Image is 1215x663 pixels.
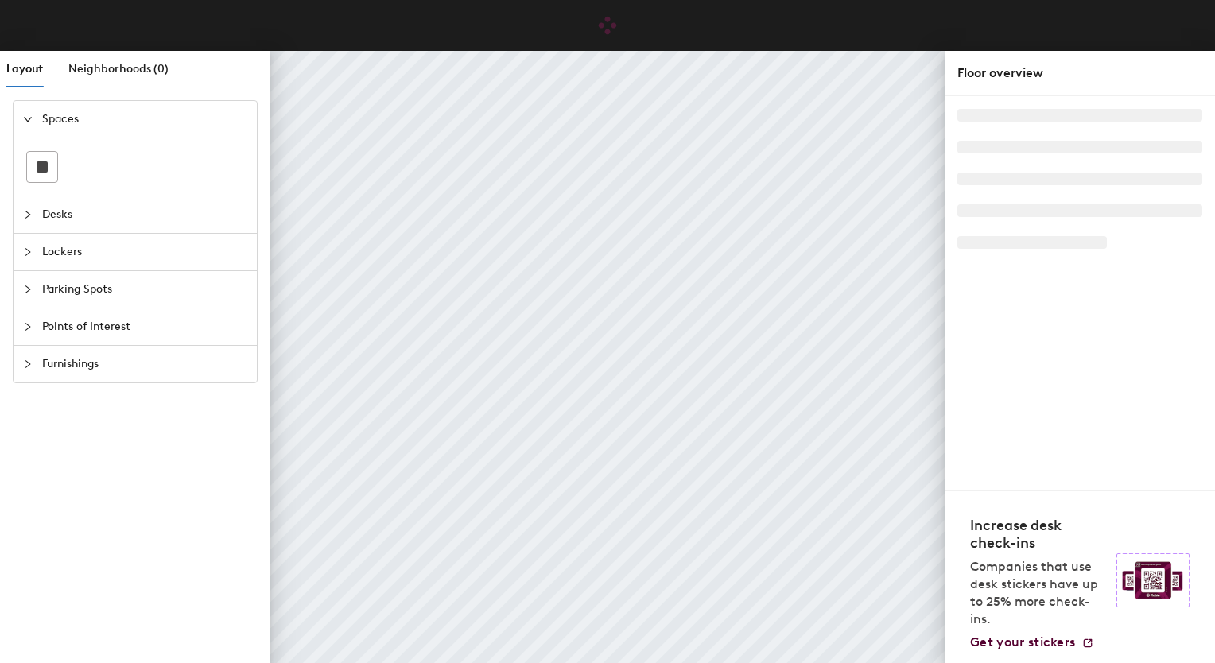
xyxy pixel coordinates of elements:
span: Lockers [42,234,247,270]
span: Get your stickers [970,634,1075,649]
a: Get your stickers [970,634,1094,650]
span: expanded [23,114,33,124]
span: Layout [6,62,43,76]
h4: Increase desk check-ins [970,517,1107,552]
span: collapsed [23,210,33,219]
div: Floor overview [957,64,1202,83]
span: collapsed [23,359,33,369]
span: Parking Spots [42,271,247,308]
img: Sticker logo [1116,553,1190,607]
span: Furnishings [42,346,247,382]
span: Neighborhoods (0) [68,62,169,76]
span: Spaces [42,101,247,138]
span: collapsed [23,285,33,294]
span: Desks [42,196,247,233]
span: collapsed [23,247,33,257]
span: Points of Interest [42,308,247,345]
span: collapsed [23,322,33,331]
p: Companies that use desk stickers have up to 25% more check-ins. [970,558,1107,628]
